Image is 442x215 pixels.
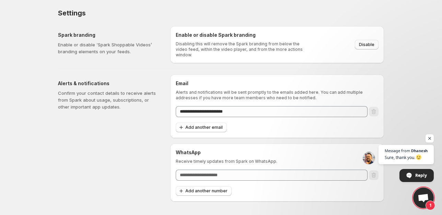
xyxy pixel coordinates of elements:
span: Sure, thank you. [385,154,428,161]
span: Reply [415,169,427,181]
button: Disable [355,40,379,49]
p: Disabling this will remove the Spark branding from below the video feed, within the video player,... [176,41,307,58]
span: Message from [385,149,410,152]
p: Confirm your contact details to receive alerts from Spark about usage, subscriptions, or other im... [58,90,159,110]
h6: Email [176,80,379,87]
button: Add another number [176,186,232,196]
h6: Enable or disable Spark branding [176,32,307,38]
span: Settings [58,9,85,17]
span: Dhanesh [411,149,428,152]
span: Add another number [185,188,228,194]
h5: Spark branding [58,32,159,38]
span: Disable [359,42,374,47]
p: Enable or disable ‘Spark Shoppable Videos’ branding elements on your feeds. [58,41,159,55]
p: Receive timely updates from Spark on WhatsApp. [176,159,379,164]
h5: Alerts & notifications [58,80,159,87]
span: Add another email [185,125,223,130]
h6: WhatsApp [176,149,379,156]
span: 1 [426,201,435,210]
button: Add another email [176,123,227,132]
p: Alerts and notifications will be sent promptly to the emails added here. You can add multiple add... [176,90,379,101]
div: Open chat [413,188,434,208]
